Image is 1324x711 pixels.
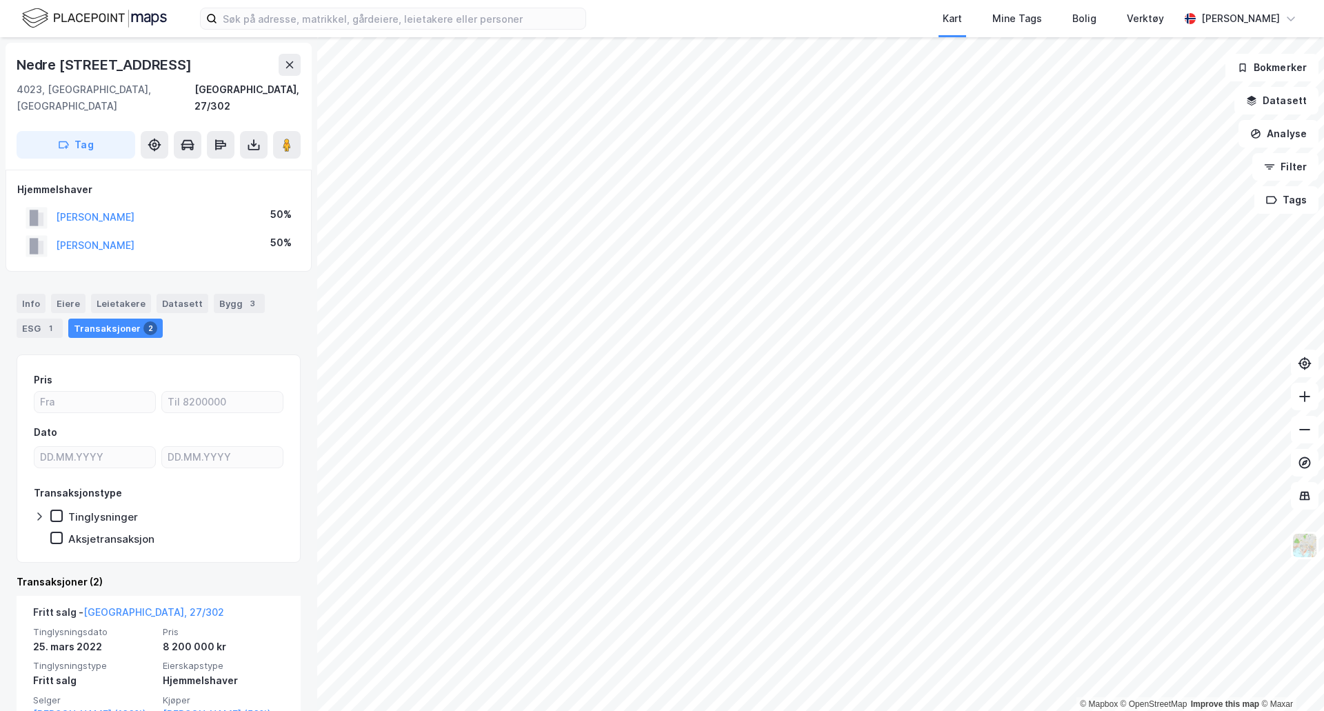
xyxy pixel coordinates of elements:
[1254,186,1318,214] button: Tags
[17,319,63,338] div: ESG
[34,447,155,468] input: DD.MM.YYYY
[163,694,284,706] span: Kjøper
[1225,54,1318,81] button: Bokmerker
[17,131,135,159] button: Tag
[1292,532,1318,559] img: Z
[217,8,585,29] input: Søk på adresse, matrikkel, gårdeiere, leietakere eller personer
[1252,153,1318,181] button: Filter
[34,485,122,501] div: Transaksjonstype
[1121,699,1187,709] a: OpenStreetMap
[143,321,157,335] div: 2
[194,81,301,114] div: [GEOGRAPHIC_DATA], 27/302
[270,206,292,223] div: 50%
[1255,645,1324,711] div: Kontrollprogram for chat
[17,81,194,114] div: 4023, [GEOGRAPHIC_DATA], [GEOGRAPHIC_DATA]
[68,510,138,523] div: Tinglysninger
[943,10,962,27] div: Kart
[162,392,283,412] input: Til 8200000
[1255,645,1324,711] iframe: Chat Widget
[1234,87,1318,114] button: Datasett
[1072,10,1096,27] div: Bolig
[34,424,57,441] div: Dato
[163,626,284,638] span: Pris
[992,10,1042,27] div: Mine Tags
[33,626,154,638] span: Tinglysningsdato
[245,297,259,310] div: 3
[33,672,154,689] div: Fritt salg
[34,372,52,388] div: Pris
[163,660,284,672] span: Eierskapstype
[1238,120,1318,148] button: Analyse
[17,574,301,590] div: Transaksjoner (2)
[270,234,292,251] div: 50%
[157,294,208,313] div: Datasett
[163,639,284,655] div: 8 200 000 kr
[1127,10,1164,27] div: Verktøy
[33,694,154,706] span: Selger
[162,447,283,468] input: DD.MM.YYYY
[1191,699,1259,709] a: Improve this map
[214,294,265,313] div: Bygg
[34,392,155,412] input: Fra
[51,294,86,313] div: Eiere
[33,660,154,672] span: Tinglysningstype
[17,54,194,76] div: Nedre [STREET_ADDRESS]
[33,639,154,655] div: 25. mars 2022
[1201,10,1280,27] div: [PERSON_NAME]
[163,672,284,689] div: Hjemmelshaver
[68,319,163,338] div: Transaksjoner
[33,604,224,626] div: Fritt salg -
[83,606,224,618] a: [GEOGRAPHIC_DATA], 27/302
[17,294,46,313] div: Info
[43,321,57,335] div: 1
[68,532,154,545] div: Aksjetransaksjon
[22,6,167,30] img: logo.f888ab2527a4732fd821a326f86c7f29.svg
[1080,699,1118,709] a: Mapbox
[91,294,151,313] div: Leietakere
[17,181,300,198] div: Hjemmelshaver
